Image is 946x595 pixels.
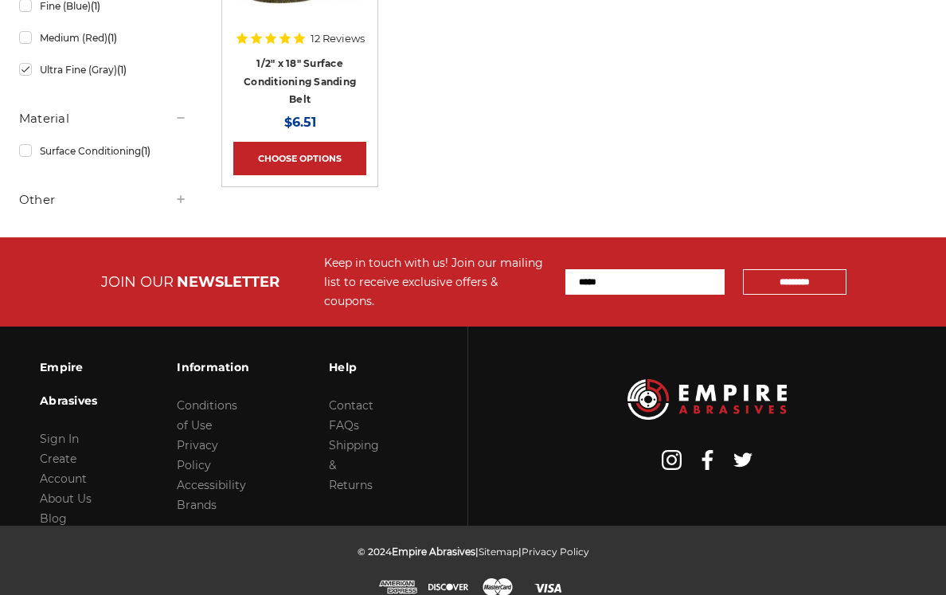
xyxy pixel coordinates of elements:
[244,57,356,105] a: 1/2" x 18" Surface Conditioning Sanding Belt
[19,109,187,128] h5: Material
[117,64,127,76] span: (1)
[627,379,787,420] img: Empire Abrasives Logo Image
[40,511,67,526] a: Blog
[40,491,92,506] a: About Us
[479,546,518,558] a: Sitemap
[177,498,217,512] a: Brands
[40,452,87,486] a: Create Account
[324,253,549,311] div: Keep in touch with us! Join our mailing list to receive exclusive offers & coupons.
[329,418,359,433] a: FAQs
[177,398,237,433] a: Conditions of Use
[107,32,117,44] span: (1)
[19,137,187,165] a: Surface Conditioning
[329,350,379,384] h3: Help
[19,24,187,52] a: Medium (Red)
[19,56,187,84] a: Ultra Fine (Gray)
[284,115,316,130] span: $6.51
[101,273,174,291] span: JOIN OUR
[177,350,249,384] h3: Information
[177,478,246,492] a: Accessibility
[392,546,475,558] span: Empire Abrasives
[233,142,366,175] a: Choose Options
[329,438,379,492] a: Shipping & Returns
[141,145,150,157] span: (1)
[177,273,279,291] span: NEWSLETTER
[358,542,589,562] p: © 2024 | |
[19,190,187,209] h5: Other
[40,350,97,417] h3: Empire Abrasives
[311,33,365,44] span: 12 Reviews
[329,398,373,413] a: Contact
[40,432,79,446] a: Sign In
[177,438,218,472] a: Privacy Policy
[522,546,589,558] a: Privacy Policy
